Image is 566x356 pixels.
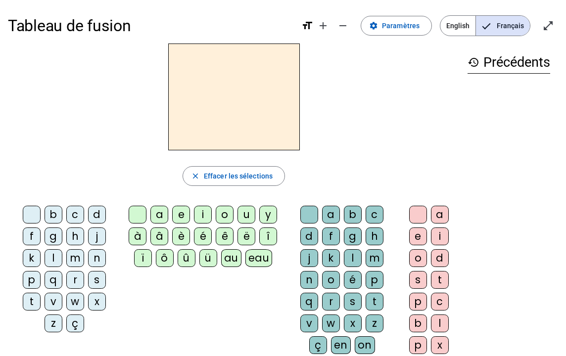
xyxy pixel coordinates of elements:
[88,271,106,289] div: s
[300,249,318,267] div: j
[309,336,327,354] div: ç
[366,206,383,223] div: c
[366,271,383,289] div: p
[66,293,84,311] div: w
[45,249,62,267] div: l
[66,249,84,267] div: m
[344,314,362,332] div: x
[322,249,340,267] div: k
[344,271,362,289] div: é
[409,314,427,332] div: b
[221,249,241,267] div: au
[45,314,62,332] div: z
[337,20,349,32] mat-icon: remove
[344,206,362,223] div: b
[199,249,217,267] div: ü
[300,293,318,311] div: q
[468,51,550,74] h3: Précédents
[45,293,62,311] div: v
[409,271,427,289] div: s
[317,20,329,32] mat-icon: add
[369,21,378,30] mat-icon: settings
[300,227,318,245] div: d
[322,314,340,332] div: w
[409,336,427,354] div: p
[440,15,530,36] mat-button-toggle-group: Language selection
[259,227,277,245] div: î
[66,227,84,245] div: h
[66,271,84,289] div: r
[431,249,449,267] div: d
[382,20,420,32] span: Paramètres
[129,227,146,245] div: à
[194,227,212,245] div: é
[23,293,41,311] div: t
[440,16,475,36] span: English
[333,16,353,36] button: Diminuer la taille de la police
[331,336,351,354] div: en
[300,314,318,332] div: v
[538,16,558,36] button: Entrer en plein écran
[542,20,554,32] mat-icon: open_in_full
[431,271,449,289] div: t
[409,293,427,311] div: p
[409,249,427,267] div: o
[366,249,383,267] div: m
[355,336,375,354] div: on
[183,166,285,186] button: Effacer les sélections
[366,227,383,245] div: h
[300,271,318,289] div: n
[237,227,255,245] div: ë
[322,227,340,245] div: f
[313,16,333,36] button: Augmenter la taille de la police
[23,271,41,289] div: p
[178,249,195,267] div: û
[431,206,449,223] div: a
[344,293,362,311] div: s
[45,227,62,245] div: g
[366,293,383,311] div: t
[409,227,427,245] div: e
[66,206,84,223] div: c
[172,227,190,245] div: è
[344,249,362,267] div: l
[8,10,293,42] h1: Tableau de fusion
[361,16,432,36] button: Paramètres
[468,56,479,68] mat-icon: history
[476,16,530,36] span: Français
[88,293,106,311] div: x
[172,206,190,223] div: e
[23,249,41,267] div: k
[322,293,340,311] div: r
[366,314,383,332] div: z
[431,314,449,332] div: l
[322,271,340,289] div: o
[156,249,174,267] div: ô
[23,227,41,245] div: f
[88,206,106,223] div: d
[322,206,340,223] div: a
[134,249,152,267] div: ï
[150,206,168,223] div: a
[259,206,277,223] div: y
[431,336,449,354] div: x
[431,293,449,311] div: c
[431,227,449,245] div: i
[88,249,106,267] div: n
[45,271,62,289] div: q
[45,206,62,223] div: b
[301,20,313,32] mat-icon: format_size
[245,249,273,267] div: eau
[237,206,255,223] div: u
[204,170,273,182] span: Effacer les sélections
[194,206,212,223] div: i
[88,227,106,245] div: j
[66,314,84,332] div: ç
[216,206,234,223] div: o
[344,227,362,245] div: g
[150,227,168,245] div: â
[191,172,200,180] mat-icon: close
[216,227,234,245] div: ê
